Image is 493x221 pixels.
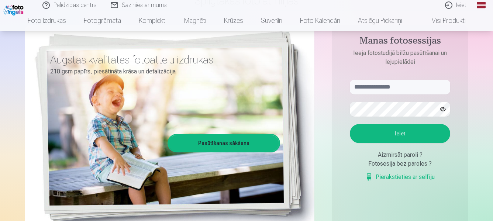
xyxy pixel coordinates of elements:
[349,10,411,31] a: Atslēgu piekariņi
[175,10,215,31] a: Magnēti
[19,10,75,31] a: Foto izdrukas
[3,3,25,15] img: /fa1
[169,135,279,151] a: Pasūtīšanas sākšana
[130,10,175,31] a: Komplekti
[342,35,458,49] h4: Manas fotosessijas
[75,10,130,31] a: Fotogrāmata
[50,66,275,77] p: 210 gsm papīrs, piesātināta krāsa un detalizācija
[342,49,458,66] p: Ieeja fotostudijā bilžu pasūtīšanai un lejupielādei
[50,53,275,66] h3: Augstas kvalitātes fotoattēlu izdrukas
[411,10,475,31] a: Visi produkti
[291,10,349,31] a: Foto kalendāri
[365,173,435,182] a: Pierakstieties ar selfiju
[252,10,291,31] a: Suvenīri
[350,159,450,168] div: Fotosesija bez paroles ?
[215,10,252,31] a: Krūzes
[350,124,450,143] button: Ieiet
[350,151,450,159] div: Aizmirsāt paroli ?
